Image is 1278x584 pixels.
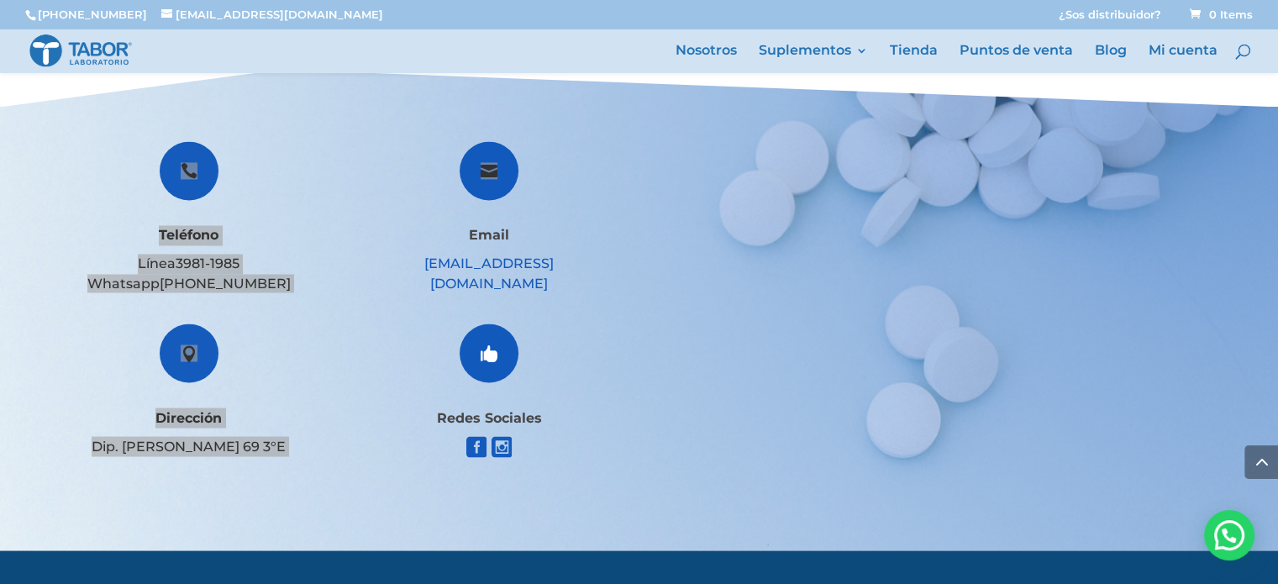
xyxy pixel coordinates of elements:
[460,141,518,200] span: 
[160,324,218,382] span: 
[465,442,486,461] a: social_facebook_square icon
[71,254,308,294] div: Línea Whatsapp
[460,324,518,382] span: 
[436,409,541,425] span: Redes Sociales
[1149,45,1218,73] a: Mi cuenta
[676,45,737,73] a: Nosotros
[1059,9,1161,29] a: ¿Sos distribuidor?
[38,8,147,21] a: [PHONE_NUMBER]
[29,33,133,69] img: Laboratorio Tabor
[160,141,218,200] span: 
[176,255,239,271] a: 3981-1985
[469,227,509,243] span: Email
[424,255,554,292] a: [EMAIL_ADDRESS][DOMAIN_NAME]
[155,409,222,425] span: Dirección
[759,45,868,73] a: Suplementos
[161,8,383,21] a: [EMAIL_ADDRESS][DOMAIN_NAME]
[1190,8,1253,21] span: 0 Items
[890,45,938,73] a: Tienda
[160,276,291,292] a: [PHONE_NUMBER]
[71,436,308,456] div: Dip. [PERSON_NAME] 69 3°E
[1186,8,1253,21] a: 0 Items
[491,442,512,461] a: social_instagram_square icon
[465,436,486,457] span: social_facebook_square icon
[491,436,512,457] span: social_instagram_square icon
[1095,45,1127,73] a: Blog
[159,227,218,243] span: Teléfono
[960,45,1073,73] a: Puntos de venta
